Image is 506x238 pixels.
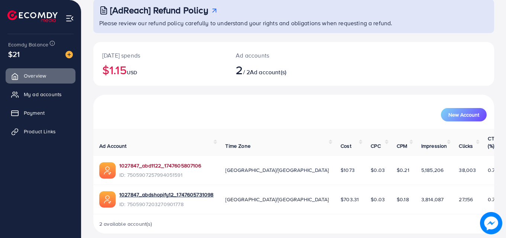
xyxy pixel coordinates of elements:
span: Ecomdy Balance [8,41,48,48]
a: Overview [6,68,75,83]
img: image [65,51,73,58]
a: My ad accounts [6,87,75,102]
span: $21 [8,49,20,59]
a: 1027847_abdshopify12_1747605731098 [119,191,213,198]
img: menu [65,14,74,23]
img: ic-ads-acc.e4c84228.svg [99,191,116,208]
span: 0.73 [488,166,498,174]
span: $0.21 [397,166,409,174]
a: Payment [6,105,75,120]
h3: [AdReach] Refund Policy [110,5,208,16]
p: Please review our refund policy carefully to understand your rights and obligations when requesti... [99,19,490,27]
img: image [480,212,502,234]
span: [GEOGRAPHIC_DATA]/[GEOGRAPHIC_DATA] [225,196,329,203]
span: CPM [397,142,407,150]
span: 27,156 [459,196,473,203]
span: Impression [421,142,447,150]
span: Product Links [24,128,56,135]
span: 2 available account(s) [99,220,152,228]
span: $0.18 [397,196,409,203]
span: Ad Account [99,142,127,150]
a: 1027847_abd1122_1747605807106 [119,162,202,169]
button: New Account [441,108,487,121]
span: ID: 7505907257994051591 [119,171,202,179]
h2: / 2 [236,63,318,77]
img: ic-ads-acc.e4c84228.svg [99,162,116,179]
span: $1073 [341,166,355,174]
img: logo [7,10,58,22]
span: My ad accounts [24,91,62,98]
span: New Account [448,112,479,117]
p: [DATE] spends [102,51,218,60]
span: Payment [24,109,45,117]
span: 0.71 [488,196,497,203]
span: $703.31 [341,196,359,203]
span: 5,185,206 [421,166,444,174]
span: USD [127,69,137,76]
a: Product Links [6,124,75,139]
span: Time Zone [225,142,250,150]
span: 2 [236,61,243,78]
span: 3,814,087 [421,196,444,203]
p: Ad accounts [236,51,318,60]
h2: $1.15 [102,63,218,77]
span: CPC [371,142,380,150]
span: $0.03 [371,166,385,174]
span: ID: 7505907203270901778 [119,200,213,208]
span: 38,003 [459,166,476,174]
span: CTR (%) [488,135,497,150]
span: Clicks [459,142,473,150]
span: Cost [341,142,351,150]
span: Ad account(s) [250,68,286,76]
span: $0.03 [371,196,385,203]
span: [GEOGRAPHIC_DATA]/[GEOGRAPHIC_DATA] [225,166,329,174]
span: Overview [24,72,46,79]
